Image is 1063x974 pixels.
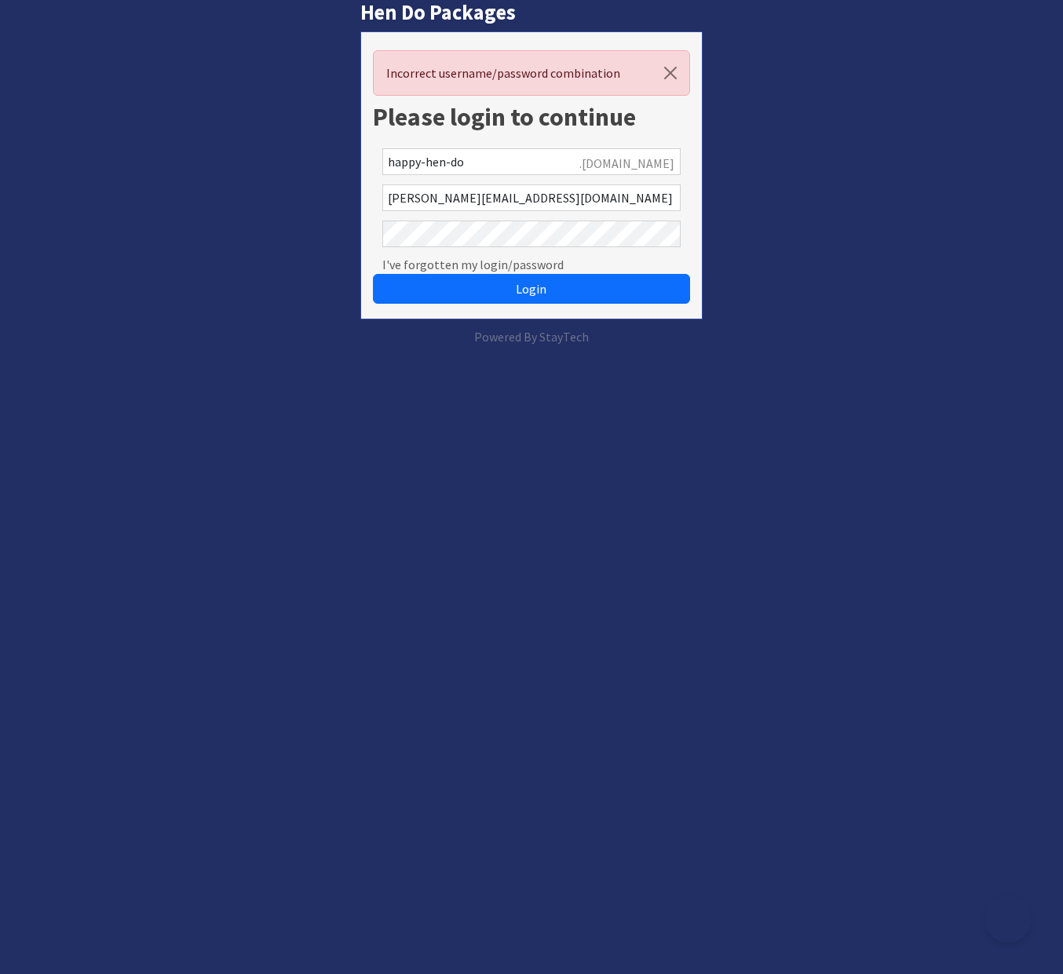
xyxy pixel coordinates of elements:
[382,184,680,211] input: Email
[579,154,674,173] span: .[DOMAIN_NAME]
[382,255,564,274] a: I've forgotten my login/password
[984,896,1032,943] iframe: Toggle Customer Support
[373,102,689,132] h1: Please login to continue
[382,148,680,175] input: Account Reference
[373,274,689,304] button: Login
[360,327,702,346] p: Powered By StayTech
[516,281,546,297] span: Login
[373,50,689,96] div: Incorrect username/password combination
